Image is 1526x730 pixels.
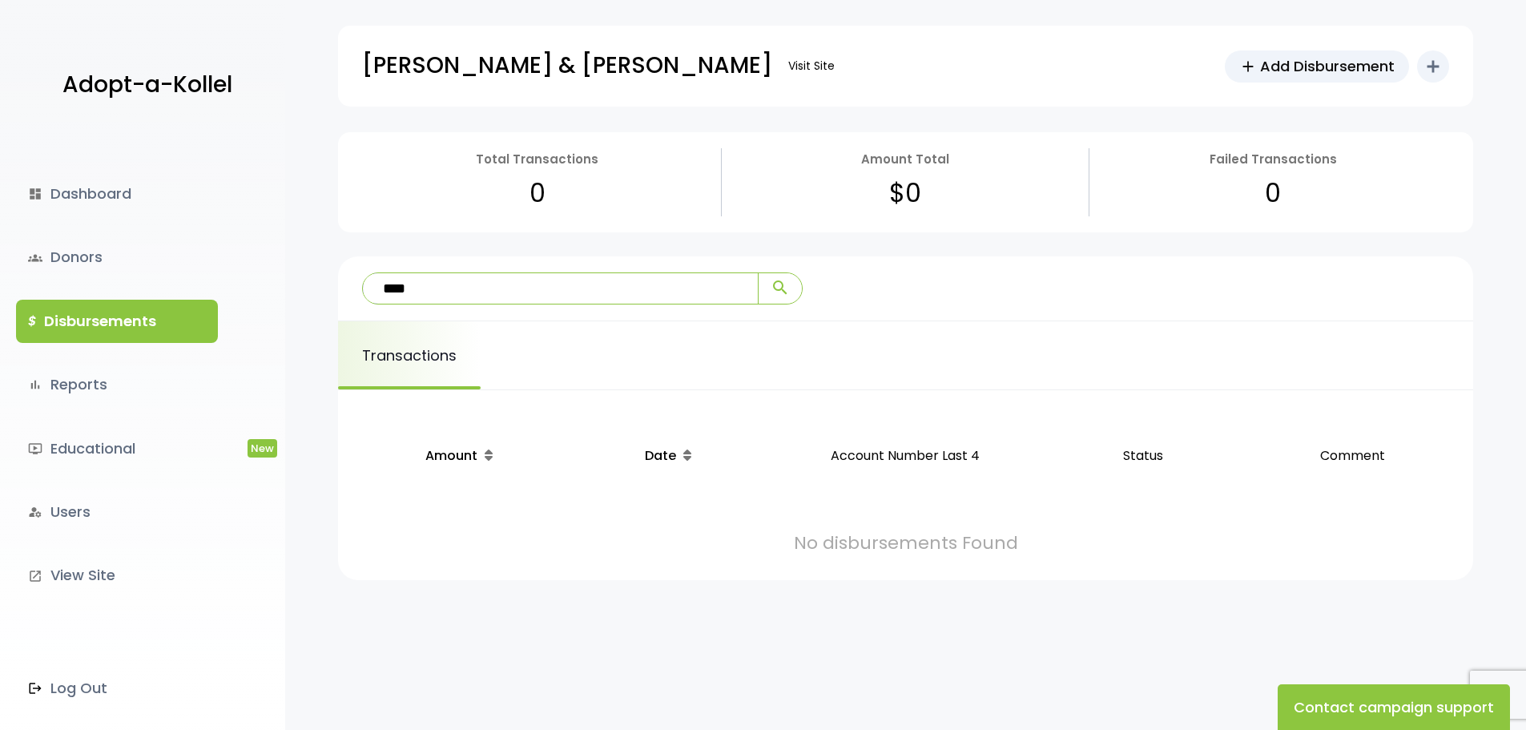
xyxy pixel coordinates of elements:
a: Transactions [338,321,481,389]
span: add [1239,58,1257,75]
span: groups [28,251,42,265]
span: search [771,278,790,297]
a: manage_accountsUsers [16,490,218,534]
a: launchView Site [16,554,218,597]
a: Adopt-a-Kollel [54,46,232,124]
a: bar_chartReports [16,363,218,406]
i: bar_chart [28,377,42,392]
span: Amount [425,446,477,465]
a: addAdd Disbursement [1225,50,1409,83]
span: Date [645,446,676,465]
p: [PERSON_NAME] & [PERSON_NAME] [362,46,772,86]
p: Adopt-a-Kollel [62,65,232,105]
a: dashboardDashboard [16,172,218,216]
p: Failed Transactions [1210,148,1337,170]
p: Amount Total [861,148,949,170]
i: $ [28,310,36,333]
p: Total Transactions [476,148,598,170]
i: launch [28,569,42,583]
span: New [248,439,277,458]
button: add [1417,50,1449,83]
a: ondemand_videoEducationalNew [16,427,218,470]
button: search [758,273,802,304]
p: 0 [1265,170,1281,216]
p: Comment [1254,429,1451,484]
a: Log Out [16,667,218,710]
p: Status [1045,429,1242,484]
td: No disbursements Found [354,506,1457,564]
p: $0 [889,170,921,216]
p: Account Number Last 4 [779,429,1032,484]
a: Visit Site [780,50,843,82]
p: 0 [529,170,546,216]
button: Contact campaign support [1278,684,1510,730]
i: dashboard [28,187,42,201]
i: add [1423,57,1443,76]
a: $Disbursements [16,300,218,343]
i: ondemand_video [28,442,42,456]
a: groupsDonors [16,236,218,279]
span: Add Disbursement [1260,55,1395,77]
i: manage_accounts [28,505,42,519]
